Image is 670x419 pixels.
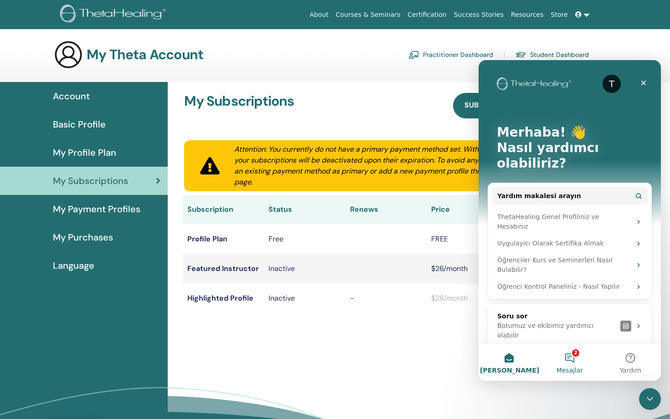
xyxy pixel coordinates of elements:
[268,293,341,304] p: Inactive
[547,6,572,23] a: Store
[53,174,128,188] span: My Subscriptions
[515,51,526,59] img: graduation-cap.svg
[183,224,264,254] td: Profile Plan
[87,46,203,63] h3: My Theta Account
[507,6,547,23] a: Resources
[264,195,345,224] th: Status
[53,259,94,272] span: Language
[345,195,427,224] th: Renews
[183,254,264,283] td: Featured Instructor
[408,47,493,62] a: Practitioner Dashboard
[268,263,341,274] div: Inactive
[53,118,106,131] span: Basic Profile
[431,234,448,244] span: FREE
[431,293,468,303] span: $28/month
[515,47,589,62] a: Student Dashboard
[427,195,508,224] th: Price
[268,234,341,245] div: Free
[404,6,450,23] a: Certification
[223,144,599,188] div: Attention: You currently do not have a primary payment method set. Without a primary payment meth...
[431,264,468,273] span: $26/month
[53,230,113,244] span: My Purchases
[306,6,332,23] a: About
[53,202,140,216] span: My Payment Profiles
[183,195,264,224] th: Subscription
[53,146,116,159] span: My Profile Plan
[350,293,354,303] span: -
[53,89,90,103] span: Account
[60,5,169,25] img: logo.png
[464,100,522,110] span: Subscriptions
[408,51,419,59] img: chalkboard-teacher.svg
[639,388,661,410] iframe: Intercom live chat
[450,6,507,23] a: Success Stories
[453,93,533,118] a: Subscriptions
[479,60,661,381] iframe: Intercom live chat
[183,283,264,313] td: Highlighted Profile
[184,93,294,115] h3: My Subscriptions
[54,40,83,69] img: generic-user-icon.jpg
[332,6,404,23] a: Courses & Seminars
